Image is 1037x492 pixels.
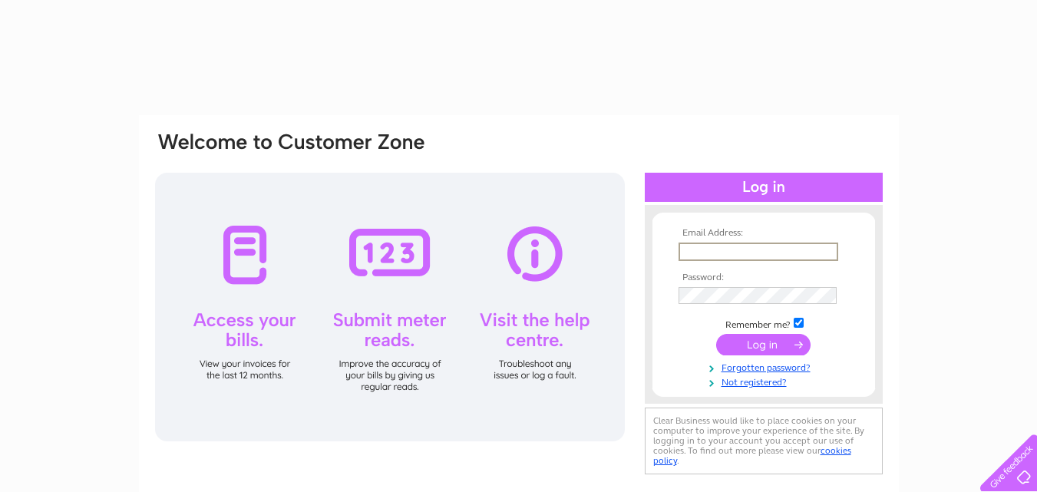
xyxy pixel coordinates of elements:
[653,445,851,466] a: cookies policy
[675,272,853,283] th: Password:
[716,334,811,355] input: Submit
[675,228,853,239] th: Email Address:
[679,374,853,388] a: Not registered?
[675,315,853,331] td: Remember me?
[645,408,883,474] div: Clear Business would like to place cookies on your computer to improve your experience of the sit...
[679,359,853,374] a: Forgotten password?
